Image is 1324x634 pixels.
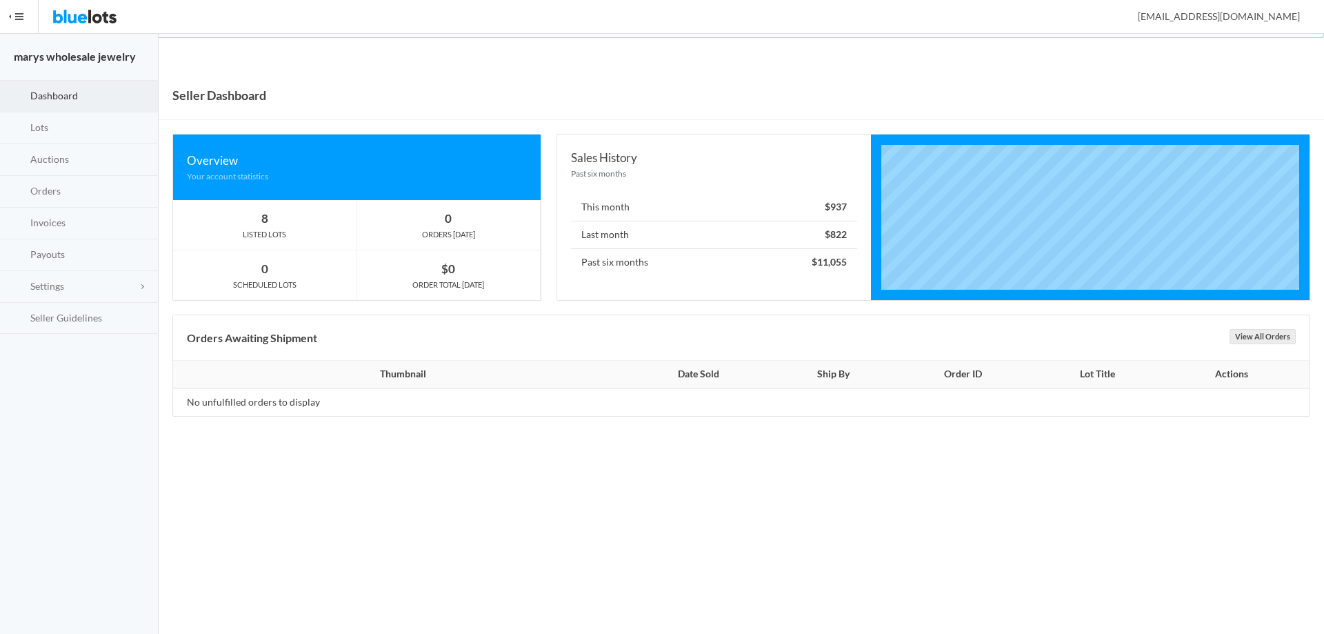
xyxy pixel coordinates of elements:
div: Past six months [571,167,856,180]
ion-icon: cash [12,186,26,199]
th: Ship By [772,361,894,388]
span: Auctions [30,153,69,165]
li: Last month [571,221,856,249]
th: Lot Title [1032,361,1162,388]
li: This month [571,194,856,221]
strong: 8 [261,211,268,226]
th: Date Sold [625,361,772,388]
ion-icon: speedometer [12,90,26,103]
strong: 0 [261,261,268,276]
div: Sales History [571,148,856,167]
ion-icon: list box [12,312,26,325]
strong: $822 [825,228,847,240]
li: Past six months [571,248,856,276]
strong: $11,055 [812,256,847,268]
strong: 0 [445,211,452,226]
div: ORDER TOTAL [DATE] [357,279,541,291]
span: Lots [30,121,48,133]
div: LISTED LOTS [173,228,357,241]
td: No unfulfilled orders to display [173,388,625,416]
ion-icon: calculator [12,217,26,230]
span: [EMAIL_ADDRESS][DOMAIN_NAME] [1123,10,1300,22]
div: SCHEDULED LOTS [173,279,357,291]
b: Orders Awaiting Shipment [187,331,317,344]
span: Seller Guidelines [30,312,102,324]
span: Invoices [30,217,66,228]
div: Overview [187,151,527,170]
ion-icon: flash [12,154,26,167]
th: Thumbnail [173,361,625,388]
ion-icon: person [1119,11,1133,24]
span: Orders [30,185,61,197]
span: Payouts [30,248,65,260]
th: Actions [1162,361,1310,388]
strong: marys wholesale jewelry [14,50,136,63]
ion-icon: cog [12,281,26,294]
ion-icon: clipboard [12,122,26,135]
span: Dashboard [30,90,78,101]
ion-icon: paper plane [12,249,26,262]
div: ORDERS [DATE] [357,228,541,241]
strong: $0 [441,261,455,276]
strong: $937 [825,201,847,212]
a: View All Orders [1230,329,1296,344]
h1: Seller Dashboard [172,85,266,106]
span: Settings [30,280,64,292]
div: Your account statistics [187,170,527,183]
th: Order ID [894,361,1032,388]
